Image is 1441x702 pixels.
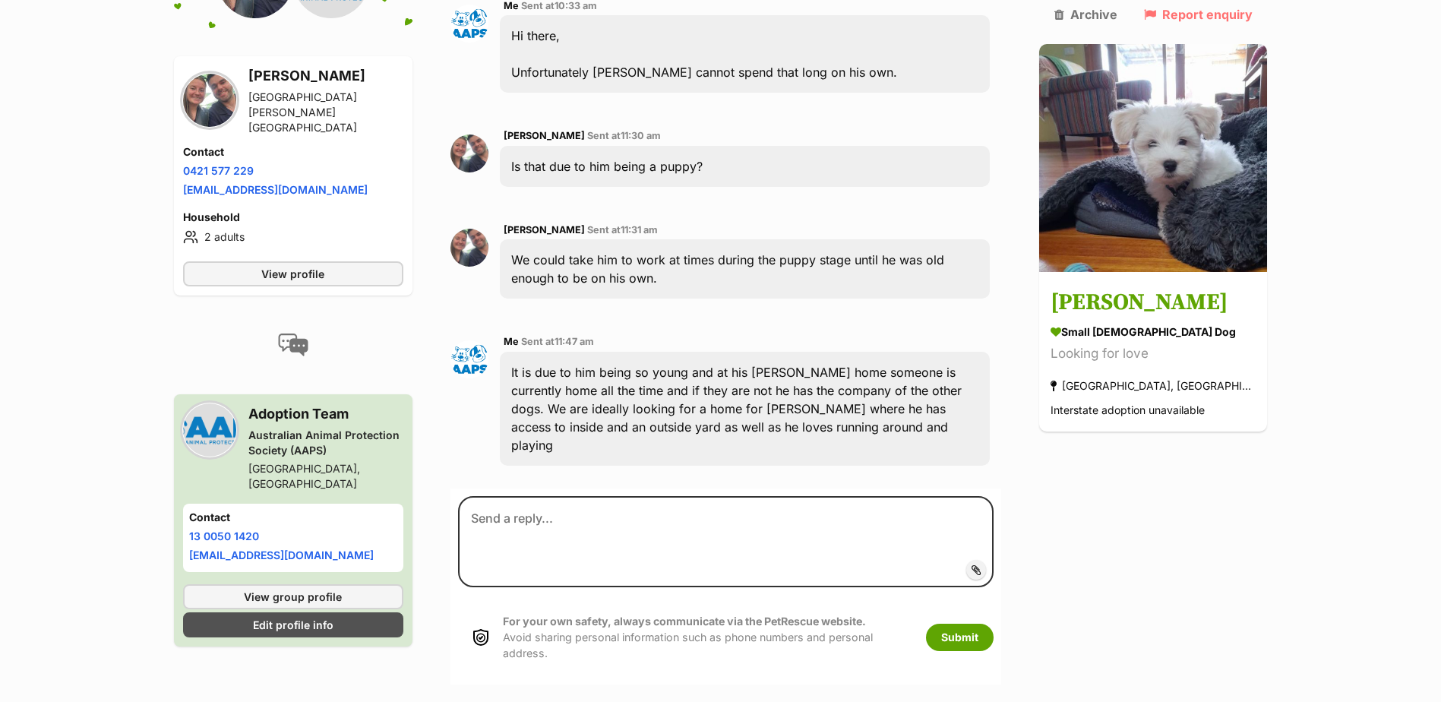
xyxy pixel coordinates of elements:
[1039,44,1267,272] img: Kevin
[587,130,661,141] span: Sent at
[183,164,254,177] a: 0421 577 229
[1039,275,1267,432] a: [PERSON_NAME] small [DEMOGRAPHIC_DATA] Dog Looking for love [GEOGRAPHIC_DATA], [GEOGRAPHIC_DATA] ...
[621,130,661,141] span: 11:30 am
[1051,344,1256,365] div: Looking for love
[500,352,991,466] div: It is due to him being so young and at his [PERSON_NAME] home someone is currently home all the t...
[189,510,397,525] h4: Contact
[503,613,911,662] p: Avoid sharing personal information such as phone numbers and personal address.
[248,403,403,425] h3: Adoption Team
[450,134,488,172] img: Keely Pace profile pic
[504,130,585,141] span: [PERSON_NAME]
[500,15,991,93] div: Hi there, Unfortunately [PERSON_NAME] cannot spend that long on his own.
[1051,376,1256,397] div: [GEOGRAPHIC_DATA], [GEOGRAPHIC_DATA]
[450,5,488,43] img: Adoption Team profile pic
[587,224,658,236] span: Sent at
[183,261,403,286] a: View profile
[189,530,259,542] a: 13 0050 1420
[183,228,403,246] li: 2 adults
[248,90,403,135] div: [GEOGRAPHIC_DATA][PERSON_NAME][GEOGRAPHIC_DATA]
[500,239,991,299] div: We could take him to work at times during the puppy stage until he was old enough to be on his own.
[450,229,488,267] img: Keely Pace profile pic
[555,336,594,347] span: 11:47 am
[248,461,403,492] div: [GEOGRAPHIC_DATA], [GEOGRAPHIC_DATA]
[244,589,342,605] span: View group profile
[189,549,374,561] a: [EMAIL_ADDRESS][DOMAIN_NAME]
[504,336,519,347] span: Me
[621,224,658,236] span: 11:31 am
[183,403,236,457] img: Australian Animal Protection Society (AAPS) profile pic
[183,144,403,160] h4: Contact
[248,428,403,458] div: Australian Animal Protection Society (AAPS)
[504,224,585,236] span: [PERSON_NAME]
[183,74,236,127] img: Keely Pace profile pic
[183,612,403,637] a: Edit profile info
[183,584,403,609] a: View group profile
[248,65,403,87] h3: [PERSON_NAME]
[1054,8,1117,21] a: Archive
[1051,286,1256,321] h3: [PERSON_NAME]
[183,210,403,225] h4: Household
[500,146,991,187] div: Is that due to him being a puppy?
[1051,324,1256,340] div: small [DEMOGRAPHIC_DATA] Dog
[183,183,368,196] a: [EMAIL_ADDRESS][DOMAIN_NAME]
[278,334,308,356] img: conversation-icon-4a6f8262b818ee0b60e3300018af0b2d0b884aa5de6e9bcb8d3d4eeb1a70a7c4.svg
[261,266,324,282] span: View profile
[521,336,594,347] span: Sent at
[450,340,488,378] img: Adoption Team profile pic
[503,615,866,628] strong: For your own safety, always communicate via the PetRescue website.
[1051,404,1205,417] span: Interstate adoption unavailable
[926,624,994,651] button: Submit
[253,617,333,633] span: Edit profile info
[1144,8,1253,21] a: Report enquiry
